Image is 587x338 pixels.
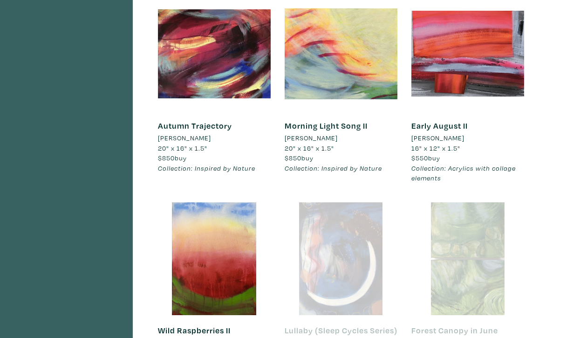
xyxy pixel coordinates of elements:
[285,144,334,152] span: 20" x 16" x 1.5"
[411,325,498,336] a: Forest Canopy in June
[158,153,175,162] span: $850
[285,153,314,162] span: buy
[285,164,382,172] em: Collection: Inspired by Nature
[158,133,211,143] li: [PERSON_NAME]
[411,144,460,152] span: 16" x 12" x 1.5"
[158,164,255,172] em: Collection: Inspired by Nature
[411,164,516,183] em: Collection: Acrylics with collage elements
[411,133,464,143] li: [PERSON_NAME]
[411,153,440,162] span: buy
[285,133,338,143] li: [PERSON_NAME]
[411,133,524,143] a: [PERSON_NAME]
[411,153,428,162] span: $550
[158,144,207,152] span: 20" x 16" x 1.5"
[285,153,301,162] span: $850
[285,325,397,336] a: Lullaby (Sleep Cycles Series)
[411,120,468,131] a: Early August II
[158,153,187,162] span: buy
[158,325,231,336] a: Wild Raspberries II
[285,133,397,143] a: [PERSON_NAME]
[158,133,271,143] a: [PERSON_NAME]
[285,120,368,131] a: Morning Light Song II
[158,120,232,131] a: Autumn Trajectory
